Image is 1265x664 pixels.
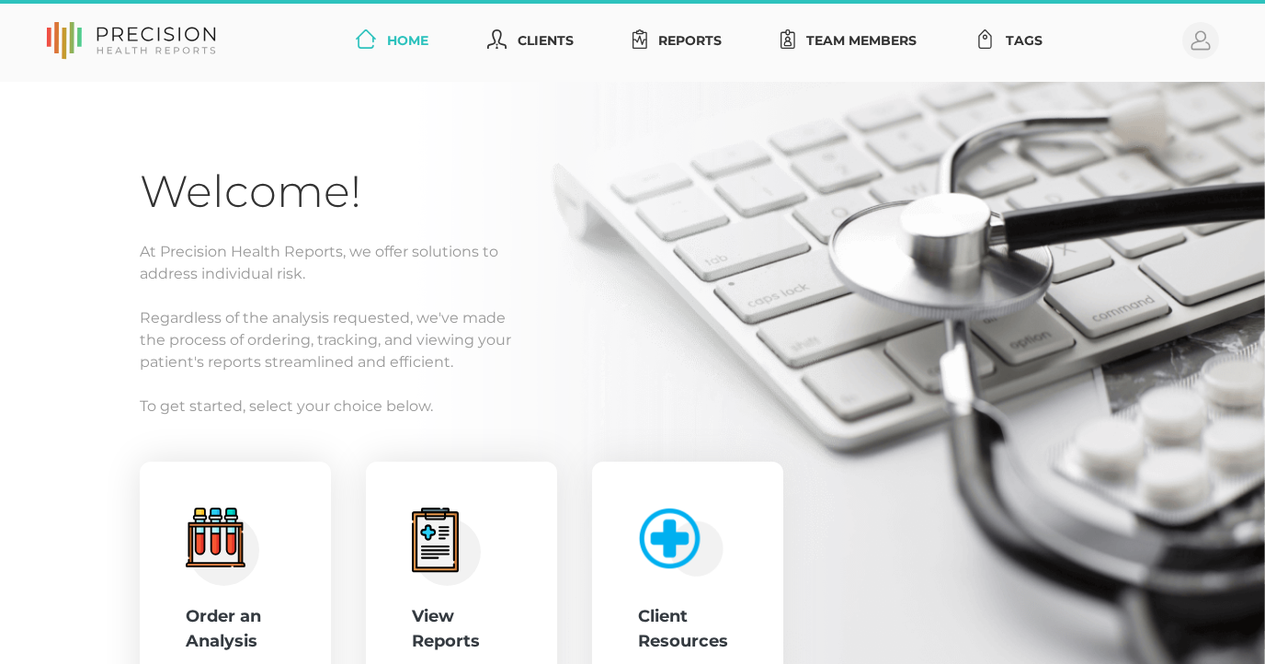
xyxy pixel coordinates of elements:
[186,604,285,654] div: Order an Analysis
[140,241,1125,285] p: At Precision Health Reports, we offer solutions to address individual risk.
[625,24,729,58] a: Reports
[140,165,1125,219] h1: Welcome!
[140,307,1125,373] p: Regardless of the analysis requested, we've made the process of ordering, tracking, and viewing y...
[412,604,511,654] div: View Reports
[348,24,436,58] a: Home
[480,24,581,58] a: Clients
[968,24,1050,58] a: Tags
[773,24,924,58] a: Team Members
[140,395,1125,418] p: To get started, select your choice below.
[638,604,737,654] div: Client Resources
[630,499,724,578] img: client-resource.c5a3b187.png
